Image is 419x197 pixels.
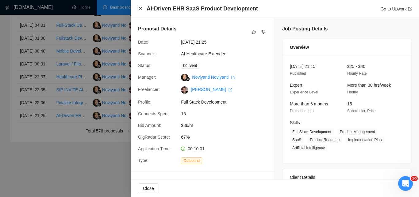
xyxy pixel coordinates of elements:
h5: Job Posting Details [282,25,328,33]
span: 15 [181,110,273,117]
span: 15 [347,101,352,106]
span: Sent [189,63,197,68]
span: Status: [138,63,152,68]
button: Close [138,183,159,193]
span: clock-circle [181,147,185,151]
span: Submission Price [347,109,376,113]
span: export [408,7,412,11]
img: c1bYBLFISfW-KFu5YnXsqDxdnhJyhFG7WZWQjmw4vq0-YF4TwjoJdqRJKIWeWIjxa9 [181,86,188,94]
span: GigRadar Score: [138,135,170,140]
span: Profile: [138,100,152,104]
span: [DATE] 21:25 [181,39,273,45]
span: Overview [290,44,309,51]
span: Published [290,71,306,76]
span: Experience Level [290,90,318,94]
span: Skills [290,120,300,125]
span: Freelancer: [138,87,160,92]
span: Application Time: [138,146,171,151]
button: Close [138,6,143,11]
h5: Proposal Details [138,25,176,33]
span: SaaS [290,136,304,143]
span: $25 - $40 [347,64,365,69]
span: 10 [411,176,418,181]
span: [DATE] 21:15 [290,64,315,69]
span: Product Roadmap [307,136,342,143]
h4: AI-Driven EHR SaaS Product Development [147,5,258,13]
span: Outbound [181,157,202,164]
div: Client Details [290,169,404,186]
span: More than 6 months [290,101,328,106]
span: Manager: [138,75,156,80]
span: dislike [261,30,266,34]
a: Noviyanti Noviyanti export [192,75,235,80]
iframe: Intercom live chat [398,176,413,191]
span: $36/hr [181,122,273,129]
span: Date: [138,40,148,45]
span: export [231,76,235,79]
button: dislike [260,28,267,36]
span: More than 30 hrs/week [347,83,391,88]
span: 67% [181,134,273,140]
span: Project Length [290,109,313,113]
span: Connects Spent: [138,111,170,116]
span: 00:10:01 [188,146,205,151]
button: like [250,28,257,36]
span: Artificial Intelligence [290,144,327,151]
span: Hourly [347,90,358,94]
span: Close [143,185,154,192]
a: Go to Upworkexport [380,6,412,11]
span: Type: [138,158,148,163]
span: export [229,88,232,92]
span: mail [183,64,187,67]
span: like [252,30,256,34]
span: Scanner: [138,51,155,56]
span: close [138,6,143,11]
img: gigradar-bm.png [186,77,190,81]
span: Full Stack Development [290,128,334,135]
span: Full Stack Development [181,99,273,105]
h5: Describe your recent experience with similar projects [138,179,248,194]
span: Expert [290,83,302,88]
a: [PERSON_NAME] export [191,87,232,92]
span: Implementation Plan [346,136,384,143]
a: AI Healthcare Extended [181,51,226,56]
span: Bid Amount: [138,123,161,128]
span: Hourly Rate [347,71,367,76]
span: Product Management [337,128,378,135]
